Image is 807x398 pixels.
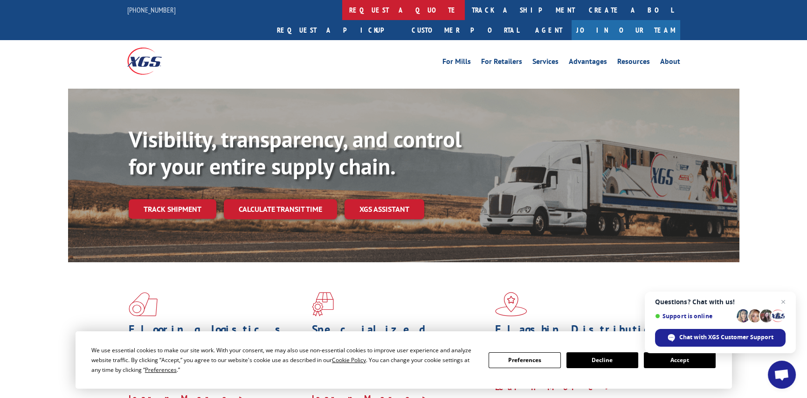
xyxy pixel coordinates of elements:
span: Chat with XGS Customer Support [679,333,773,342]
div: Cookie Consent Prompt [76,331,732,389]
img: xgs-icon-total-supply-chain-intelligence-red [129,292,158,316]
b: Visibility, transparency, and control for your entire supply chain. [129,125,462,181]
button: Decline [566,352,638,368]
a: Services [532,58,559,68]
a: Learn More > [495,382,611,392]
img: xgs-icon-flagship-distribution-model-red [495,292,527,316]
a: [PHONE_NUMBER] [127,5,176,14]
span: Close chat [778,296,789,307]
img: xgs-icon-focused-on-flooring-red [312,292,334,316]
span: Questions? Chat with us! [655,298,786,306]
span: Preferences [145,366,177,374]
a: Customer Portal [405,20,526,40]
button: Accept [644,352,716,368]
a: For Retailers [481,58,522,68]
button: Preferences [489,352,560,368]
div: We use essential cookies to make our site work. With your consent, we may also use non-essential ... [91,345,477,375]
h1: Flagship Distribution Model [495,324,671,351]
a: For Mills [442,58,471,68]
h1: Flooring Logistics Solutions [129,324,305,351]
span: Cookie Policy [332,356,366,364]
a: Join Our Team [572,20,680,40]
a: XGS ASSISTANT [345,199,424,219]
a: About [660,58,680,68]
div: Chat with XGS Customer Support [655,329,786,347]
a: Resources [617,58,650,68]
a: Agent [526,20,572,40]
a: Calculate transit time [224,199,337,219]
a: Request a pickup [270,20,405,40]
div: Open chat [768,361,796,389]
span: Support is online [655,313,733,320]
a: Track shipment [129,199,216,219]
a: Advantages [569,58,607,68]
h1: Specialized Freight Experts [312,324,488,351]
